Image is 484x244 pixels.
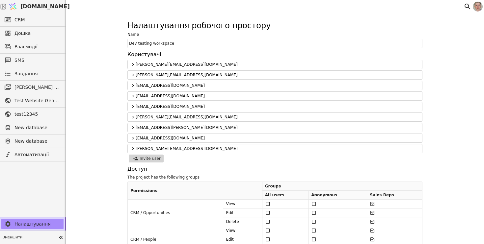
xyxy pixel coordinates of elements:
th: Groups [262,182,422,191]
span: [EMAIL_ADDRESS][DOMAIN_NAME] [136,83,419,88]
a: Дошка [1,28,64,38]
td: View [223,200,262,208]
span: Test Website General template [14,97,60,104]
span: Завдання [14,70,38,77]
span: [PERSON_NAME][EMAIL_ADDRESS][DOMAIN_NAME] [136,72,419,78]
a: Взаємодії [1,41,64,52]
a: test12345 [1,109,64,119]
a: CRM [1,14,64,25]
span: Зменшити [3,235,56,240]
img: Logo [8,0,18,13]
span: [PERSON_NAME][EMAIL_ADDRESS][DOMAIN_NAME] [136,61,419,67]
th: Anonymous [309,191,367,200]
label: Користувачі [127,51,422,59]
td: Edit [223,208,262,217]
a: Налаштування [1,219,64,229]
a: [DOMAIN_NAME] [7,0,66,13]
span: [PERSON_NAME] розсилки [14,84,60,91]
label: Доступ [127,165,422,173]
th: Sales Reps [367,191,422,200]
span: [DOMAIN_NAME] [20,3,70,11]
td: Edit [223,235,262,244]
a: New database [1,136,64,146]
span: New database [14,138,60,145]
a: Завдання [1,68,64,79]
div: The project has the following groups [127,174,422,180]
th: Permissions [128,182,262,200]
span: CRM [14,16,25,23]
span: [EMAIL_ADDRESS][PERSON_NAME][DOMAIN_NAME] [136,125,419,131]
span: Дошка [14,30,60,37]
span: [PERSON_NAME][EMAIL_ADDRESS][DOMAIN_NAME] [136,114,419,120]
a: New database [1,122,64,133]
span: New database [14,124,60,131]
span: [EMAIL_ADDRESS][DOMAIN_NAME] [136,93,419,99]
span: Взаємодії [14,43,60,50]
span: [EMAIL_ADDRESS][DOMAIN_NAME] [136,104,419,110]
h1: Налаштування робочого простору [127,20,271,32]
td: CRM / Opportunities [128,200,223,226]
a: SMS [1,55,64,65]
span: Автоматизації [14,151,60,158]
a: [PERSON_NAME] розсилки [1,82,64,92]
span: [PERSON_NAME][EMAIL_ADDRESS][DOMAIN_NAME] [136,146,419,152]
a: Test Website General template [1,95,64,106]
a: Автоматизації [1,149,64,160]
button: Invite user [129,155,164,162]
label: Name [127,32,422,37]
img: 1560949290925-CROPPED-IMG_0201-2-.jpg [473,2,483,12]
span: SMS [14,57,60,64]
span: [EMAIL_ADDRESS][DOMAIN_NAME] [136,135,419,141]
span: Налаштування [14,221,60,228]
td: Delete [223,217,262,226]
th: All users [262,191,308,200]
span: test12345 [14,111,60,118]
td: View [223,226,262,235]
